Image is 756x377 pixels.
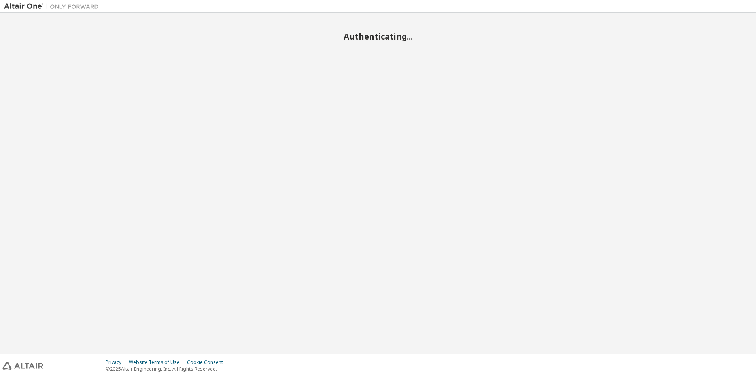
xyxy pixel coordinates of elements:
h2: Authenticating... [4,31,752,41]
img: Altair One [4,2,103,10]
p: © 2025 Altair Engineering, Inc. All Rights Reserved. [106,366,228,372]
div: Privacy [106,359,129,366]
div: Cookie Consent [187,359,228,366]
img: altair_logo.svg [2,362,43,370]
div: Website Terms of Use [129,359,187,366]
